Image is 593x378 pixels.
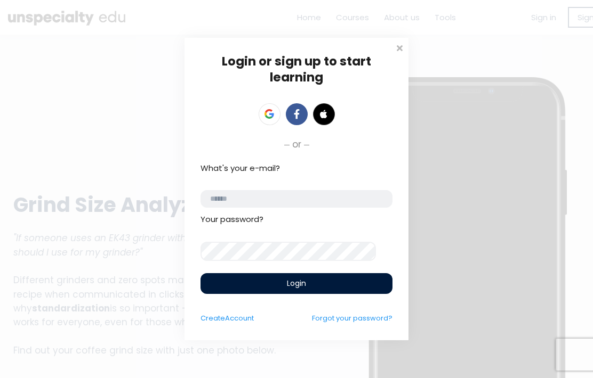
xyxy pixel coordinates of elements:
[222,53,371,86] span: Login or sign up to start learning
[312,313,392,323] a: Forgot your password?
[287,278,306,289] span: Login
[225,313,254,323] span: Account
[292,137,301,151] span: or
[201,313,254,323] a: CreateAccount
